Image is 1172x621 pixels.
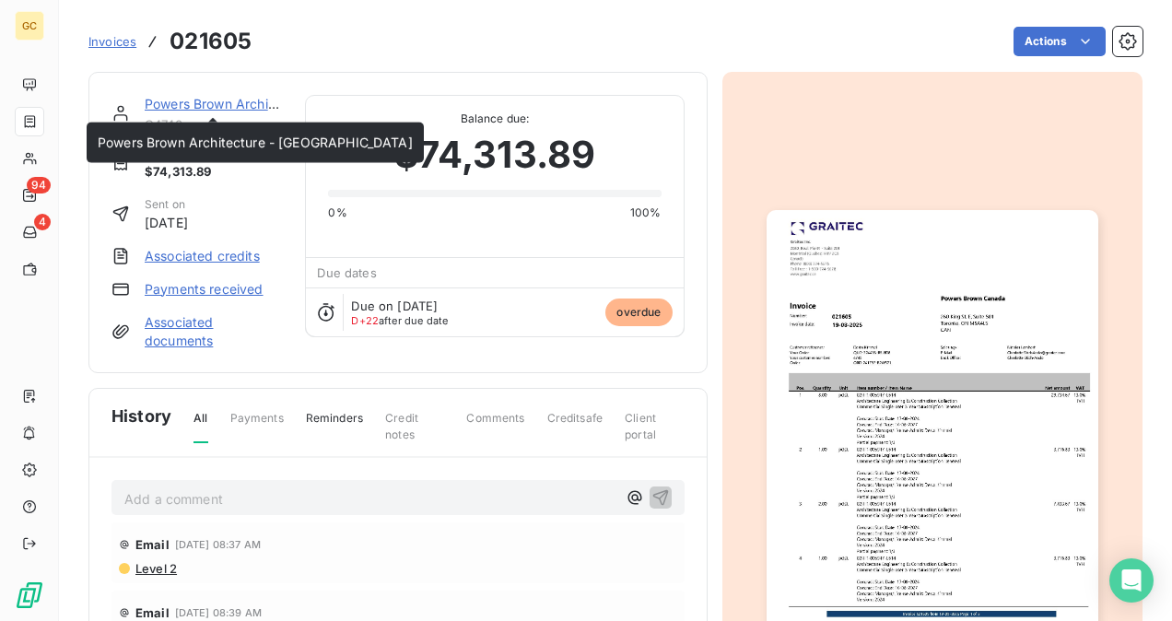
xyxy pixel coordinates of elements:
[547,410,604,441] span: Creditsafe
[98,135,413,150] span: Powers Brown Architecture - [GEOGRAPHIC_DATA]
[135,605,170,620] span: Email
[15,580,44,610] img: Logo LeanPay
[134,561,177,576] span: Level 2
[145,117,283,132] span: C4740
[605,299,672,326] span: overdue
[15,11,44,41] div: GC
[351,314,379,327] span: D+22
[306,410,363,441] span: Reminders
[34,214,51,230] span: 4
[175,539,261,550] span: [DATE] 08:37 AM
[88,32,136,51] a: Invoices
[630,205,662,221] span: 100%
[317,265,376,280] span: Due dates
[625,410,684,458] span: Client portal
[466,410,524,441] span: Comments
[351,315,448,326] span: after due date
[135,537,170,552] span: Email
[145,96,460,111] a: Powers Brown Architecture - [GEOGRAPHIC_DATA]
[145,163,217,182] span: $74,313.89
[175,607,262,618] span: [DATE] 08:39 AM
[328,111,661,127] span: Balance due:
[394,127,596,182] span: $74,313.89
[145,247,260,265] a: Associated credits
[193,410,207,443] span: All
[27,177,51,193] span: 94
[145,313,283,350] a: Associated documents
[88,34,136,49] span: Invoices
[111,404,171,428] span: History
[385,410,444,458] span: Credit notes
[1014,27,1106,56] button: Actions
[145,280,264,299] a: Payments received
[230,410,284,441] span: Payments
[170,25,252,58] h3: 021605
[145,213,188,232] span: [DATE]
[328,205,346,221] span: 0%
[1109,558,1154,603] div: Open Intercom Messenger
[145,196,188,213] span: Sent on
[351,299,438,313] span: Due on [DATE]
